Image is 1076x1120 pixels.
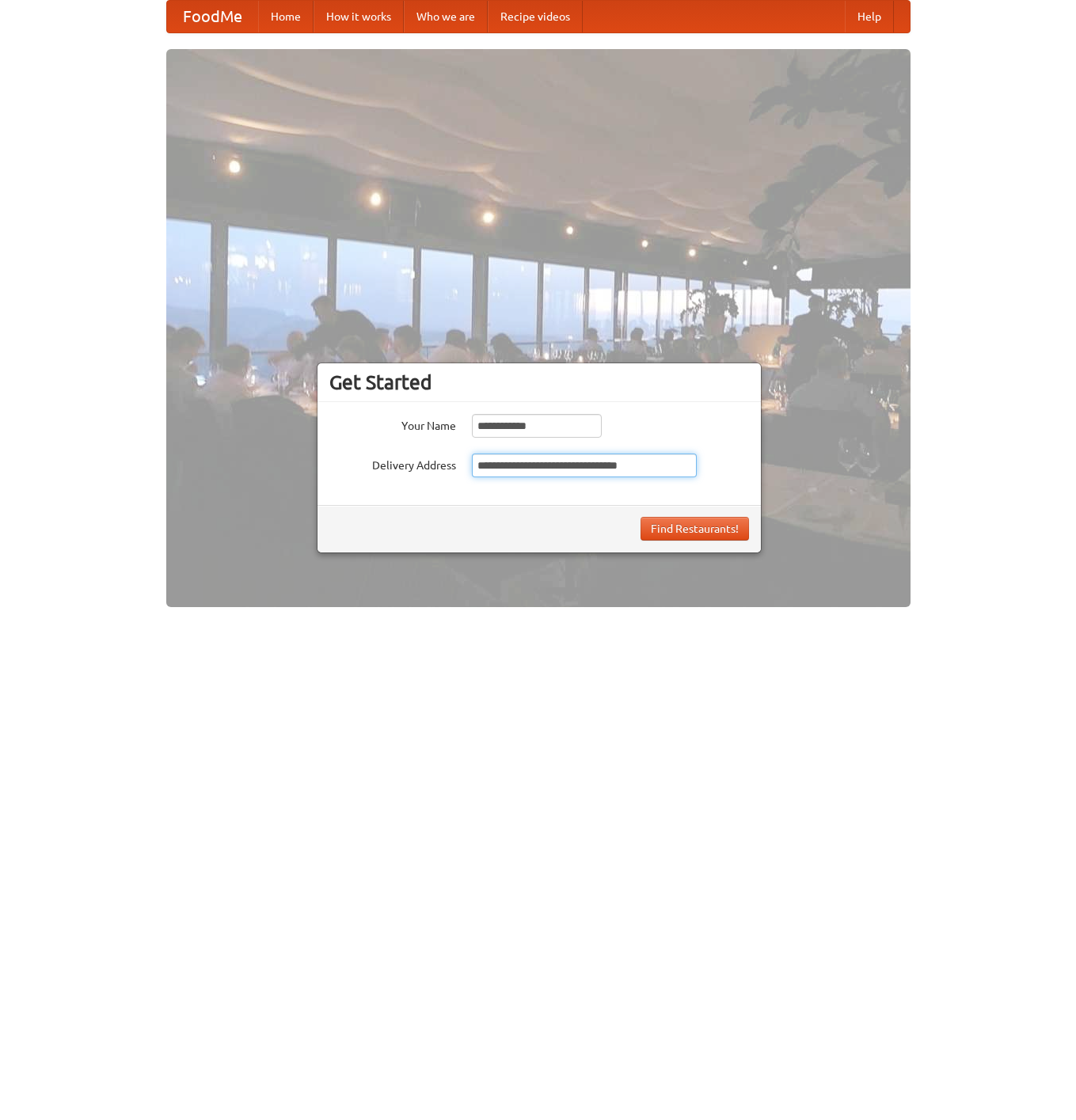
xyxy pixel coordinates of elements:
a: Help [845,1,894,32]
a: FoodMe [167,1,258,32]
label: Delivery Address [329,454,456,473]
label: Your Name [329,414,456,434]
a: Home [258,1,314,32]
a: Recipe videos [488,1,583,32]
h3: Get Started [329,370,749,394]
button: Find Restaurants! [641,517,749,541]
a: How it works [314,1,404,32]
a: Who we are [404,1,488,32]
